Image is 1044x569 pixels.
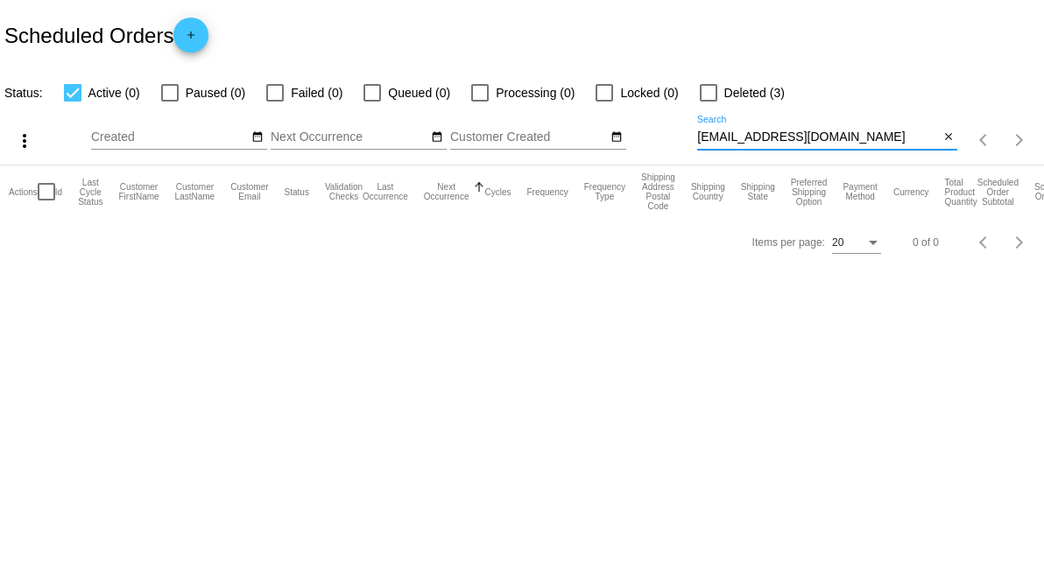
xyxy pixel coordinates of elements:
[325,165,363,218] mat-header-cell: Validation Checks
[944,165,977,218] mat-header-cell: Total Product Quantity
[967,225,1002,260] button: Previous page
[431,130,443,144] mat-icon: date_range
[584,182,625,201] button: Change sorting for FrequencyType
[977,178,1019,207] button: Change sorting for Subtotal
[752,236,825,249] div: Items per page:
[88,82,140,103] span: Active (0)
[388,82,450,103] span: Queued (0)
[942,130,955,144] mat-icon: close
[791,178,828,207] button: Change sorting for PreferredShippingOption
[913,236,939,249] div: 0 of 0
[843,182,877,201] button: Change sorting for PaymentMethod.Type
[697,130,939,144] input: Search
[424,182,469,201] button: Change sorting for NextOccurrenceUtc
[180,29,201,50] mat-icon: add
[526,186,568,197] button: Change sorting for Frequency
[251,130,264,144] mat-icon: date_range
[285,186,309,197] button: Change sorting for Status
[832,236,843,249] span: 20
[14,130,35,151] mat-icon: more_vert
[4,86,43,100] span: Status:
[641,172,675,211] button: Change sorting for ShippingPostcode
[175,182,215,201] button: Change sorting for CustomerLastName
[363,182,408,201] button: Change sorting for LastOccurrenceUtc
[967,123,1002,158] button: Previous page
[9,165,38,218] mat-header-cell: Actions
[741,182,775,201] button: Change sorting for ShippingState
[4,18,208,53] h2: Scheduled Orders
[1002,123,1037,158] button: Next page
[55,186,62,197] button: Change sorting for Id
[610,130,623,144] mat-icon: date_range
[832,237,881,249] mat-select: Items per page:
[450,130,608,144] input: Customer Created
[939,129,957,147] button: Clear
[691,182,725,201] button: Change sorting for ShippingCountry
[91,130,249,144] input: Created
[186,82,245,103] span: Paused (0)
[893,186,929,197] button: Change sorting for CurrencyIso
[118,182,159,201] button: Change sorting for CustomerFirstName
[271,130,428,144] input: Next Occurrence
[230,182,268,201] button: Change sorting for CustomerEmail
[620,82,678,103] span: Locked (0)
[496,82,575,103] span: Processing (0)
[291,82,342,103] span: Failed (0)
[484,186,511,197] button: Change sorting for Cycles
[1002,225,1037,260] button: Next page
[724,82,785,103] span: Deleted (3)
[78,178,102,207] button: Change sorting for LastProcessingCycleId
